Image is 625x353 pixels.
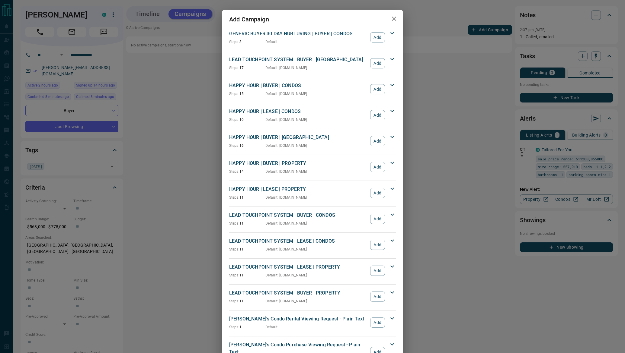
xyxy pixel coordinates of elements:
[229,247,265,252] p: 11
[370,58,385,68] button: Add
[370,266,385,276] button: Add
[370,110,385,120] button: Add
[229,315,367,323] p: [PERSON_NAME]'s Condo Rental Viewing Request - Plain Text
[229,91,265,96] p: 15
[229,169,239,174] span: Steps:
[229,160,367,167] p: HAPPY HOUR | BUYER | PROPERTY
[229,247,239,251] span: Steps:
[265,169,307,174] p: Default : [DOMAIN_NAME]
[229,236,396,253] div: LEAD TOUCHPOINT SYSTEM | LEASE | CONDOSSteps:11Default: [DOMAIN_NAME]Add
[229,298,265,304] p: 11
[265,91,307,96] p: Default : [DOMAIN_NAME]
[229,56,367,63] p: LEAD TOUCHPOINT SYSTEM | BUYER | [GEOGRAPHIC_DATA]
[370,84,385,94] button: Add
[229,40,239,44] span: Steps:
[229,273,265,278] p: 11
[229,186,367,193] p: HAPPY HOUR | LEASE | PROPERTY
[229,289,367,297] p: LEAD TOUCHPOINT SYSTEM | BUYER | PROPERTY
[229,195,239,200] span: Steps:
[229,221,239,225] span: Steps:
[229,314,396,331] div: [PERSON_NAME]'s Condo Rental Viewing Request - Plain TextSteps:1DefaultAdd
[370,32,385,43] button: Add
[222,10,276,29] h2: Add Campaign
[229,39,265,45] p: 8
[229,117,265,122] p: 10
[265,273,307,278] p: Default : [DOMAIN_NAME]
[229,143,239,148] span: Steps:
[229,210,396,227] div: LEAD TOUCHPOINT SYSTEM | BUYER | CONDOSSteps:11Default: [DOMAIN_NAME]Add
[265,39,277,45] p: Default
[370,136,385,146] button: Add
[229,263,367,271] p: LEAD TOUCHPOINT SYSTEM | LEASE | PROPERTY
[370,188,385,198] button: Add
[229,184,396,201] div: HAPPY HOUR | LEASE | PROPERTYSteps:11Default: [DOMAIN_NAME]Add
[229,133,396,150] div: HAPPY HOUR | BUYER | [GEOGRAPHIC_DATA]Steps:16Default: [DOMAIN_NAME]Add
[370,317,385,328] button: Add
[265,247,307,252] p: Default : [DOMAIN_NAME]
[229,65,265,71] p: 17
[229,299,239,303] span: Steps:
[229,29,396,46] div: GENERIC BUYER 30 DAY NURTURING | BUYER | CONDOSSteps:8DefaultAdd
[229,30,367,37] p: GENERIC BUYER 30 DAY NURTURING | BUYER | CONDOS
[229,262,396,279] div: LEAD TOUCHPOINT SYSTEM | LEASE | PROPERTYSteps:11Default: [DOMAIN_NAME]Add
[265,65,307,71] p: Default : [DOMAIN_NAME]
[370,162,385,172] button: Add
[370,292,385,302] button: Add
[265,324,277,330] p: Default
[370,240,385,250] button: Add
[229,159,396,175] div: HAPPY HOUR | BUYER | PROPERTYSteps:14Default: [DOMAIN_NAME]Add
[229,273,239,277] span: Steps:
[229,195,265,200] p: 11
[265,221,307,226] p: Default : [DOMAIN_NAME]
[229,92,239,96] span: Steps:
[229,325,239,329] span: Steps:
[229,221,265,226] p: 11
[265,117,307,122] p: Default : [DOMAIN_NAME]
[229,212,367,219] p: LEAD TOUCHPOINT SYSTEM | BUYER | CONDOS
[265,143,307,148] p: Default : [DOMAIN_NAME]
[229,81,396,98] div: HAPPY HOUR | BUYER | CONDOSSteps:15Default: [DOMAIN_NAME]Add
[229,134,367,141] p: HAPPY HOUR | BUYER | [GEOGRAPHIC_DATA]
[265,298,307,304] p: Default : [DOMAIN_NAME]
[229,169,265,174] p: 14
[229,66,239,70] span: Steps:
[229,55,396,72] div: LEAD TOUCHPOINT SYSTEM | BUYER | [GEOGRAPHIC_DATA]Steps:17Default: [DOMAIN_NAME]Add
[229,143,265,148] p: 16
[229,238,367,245] p: LEAD TOUCHPOINT SYSTEM | LEASE | CONDOS
[229,324,265,330] p: 1
[229,118,239,122] span: Steps:
[229,82,367,89] p: HAPPY HOUR | BUYER | CONDOS
[370,214,385,224] button: Add
[229,288,396,305] div: LEAD TOUCHPOINT SYSTEM | BUYER | PROPERTYSteps:11Default: [DOMAIN_NAME]Add
[229,108,367,115] p: HAPPY HOUR | LEASE | CONDOS
[265,195,307,200] p: Default : [DOMAIN_NAME]
[229,107,396,124] div: HAPPY HOUR | LEASE | CONDOSSteps:10Default: [DOMAIN_NAME]Add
